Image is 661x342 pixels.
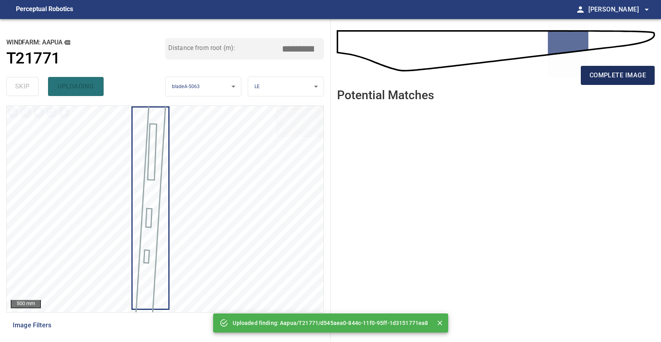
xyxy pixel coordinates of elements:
div: bladeA-5063 [166,77,241,97]
span: [PERSON_NAME] [588,4,651,15]
span: bladeA-5063 [172,84,200,89]
span: LE [254,84,260,89]
h2: Potential Matches [337,88,434,102]
p: Uploaded finding: [233,319,428,327]
span: complete image [590,70,646,81]
label: Distance from root (m): [168,45,235,51]
img: Zoom in [7,106,19,119]
button: complete image [581,66,655,85]
a: Aapua/T21771/d545aea0-844c-11f0-95ff-1d3151771ea8 [280,320,428,326]
button: copy message details [63,38,71,47]
div: Image Filters [6,316,324,335]
span: person [576,5,585,14]
img: Toggle selection [58,106,70,119]
img: Toggle full page [45,106,58,119]
img: Go home [32,106,45,119]
h1: T21771 [6,49,60,68]
a: T21771 [6,49,165,68]
h2: windfarm: Aapua [6,38,165,47]
button: Close [435,318,445,328]
div: LE [248,77,324,97]
span: arrow_drop_down [642,5,651,14]
img: Zoom out [19,106,32,119]
button: [PERSON_NAME] [585,2,651,17]
span: Image Filters [13,321,308,330]
figcaption: Perceptual Robotics [16,3,73,16]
